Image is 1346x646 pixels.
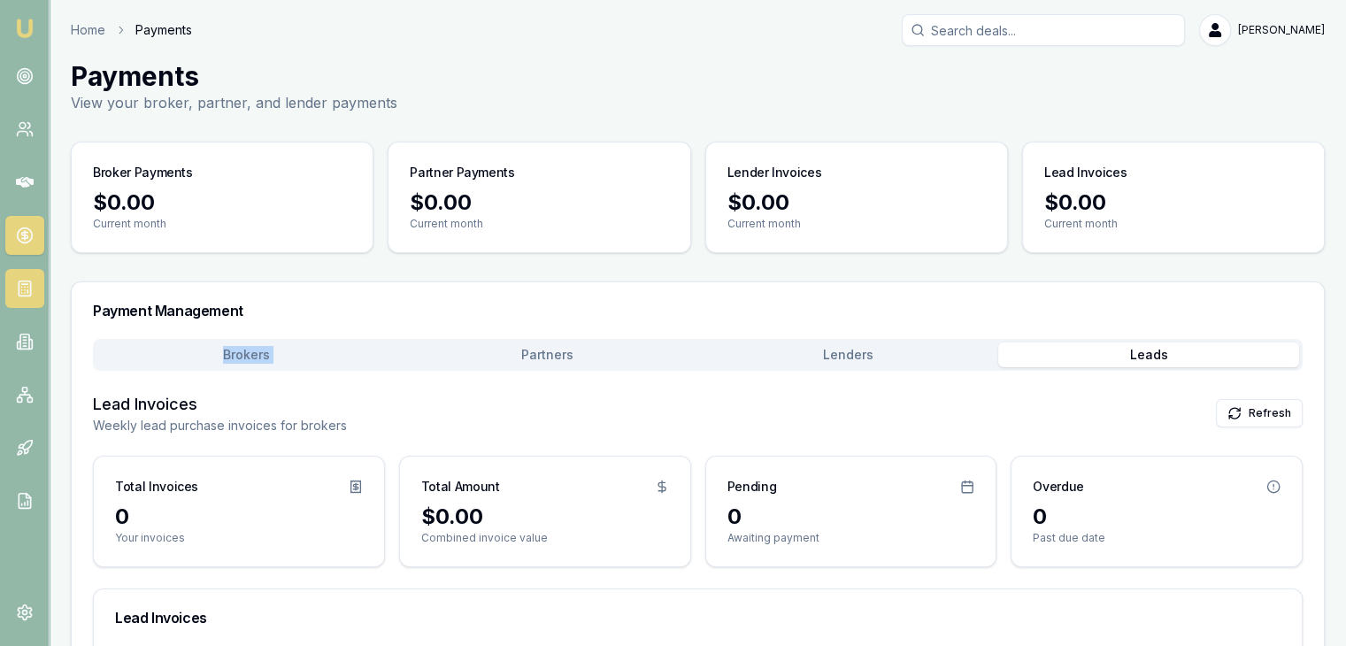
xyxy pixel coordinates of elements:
button: Leads [998,342,1299,367]
img: emu-icon-u.png [14,18,35,39]
p: Weekly lead purchase invoices for brokers [93,417,347,435]
h3: Partner Payments [410,164,514,181]
button: Refresh [1216,399,1303,427]
p: Past due date [1033,531,1281,545]
h3: Overdue [1033,478,1084,496]
p: Current month [410,217,668,231]
input: Search deals [902,14,1185,46]
h3: Pending [727,478,777,496]
p: Your invoices [115,531,363,545]
div: $0.00 [421,503,669,531]
p: Current month [93,217,351,231]
p: Current month [1044,217,1303,231]
span: [PERSON_NAME] [1238,23,1325,37]
div: 0 [115,503,363,531]
nav: breadcrumb [71,21,192,39]
h3: Lead Invoices [115,611,1281,625]
h1: Payments [71,60,397,92]
button: Lenders [698,342,999,367]
span: Payments [135,21,192,39]
a: Home [71,21,105,39]
p: View your broker, partner, and lender payments [71,92,397,113]
h3: Lead Invoices [1044,164,1127,181]
p: Combined invoice value [421,531,669,545]
h3: Lead Invoices [93,392,347,417]
div: $0.00 [727,188,986,217]
div: $0.00 [1044,188,1303,217]
h3: Total Invoices [115,478,198,496]
h3: Total Amount [421,478,500,496]
div: $0.00 [410,188,668,217]
button: Brokers [96,342,397,367]
p: Awaiting payment [727,531,975,545]
h3: Lender Invoices [727,164,822,181]
button: Partners [397,342,698,367]
p: Current month [727,217,986,231]
h3: Payment Management [93,304,1303,318]
div: 0 [727,503,975,531]
div: $0.00 [93,188,351,217]
h3: Broker Payments [93,164,193,181]
div: 0 [1033,503,1281,531]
